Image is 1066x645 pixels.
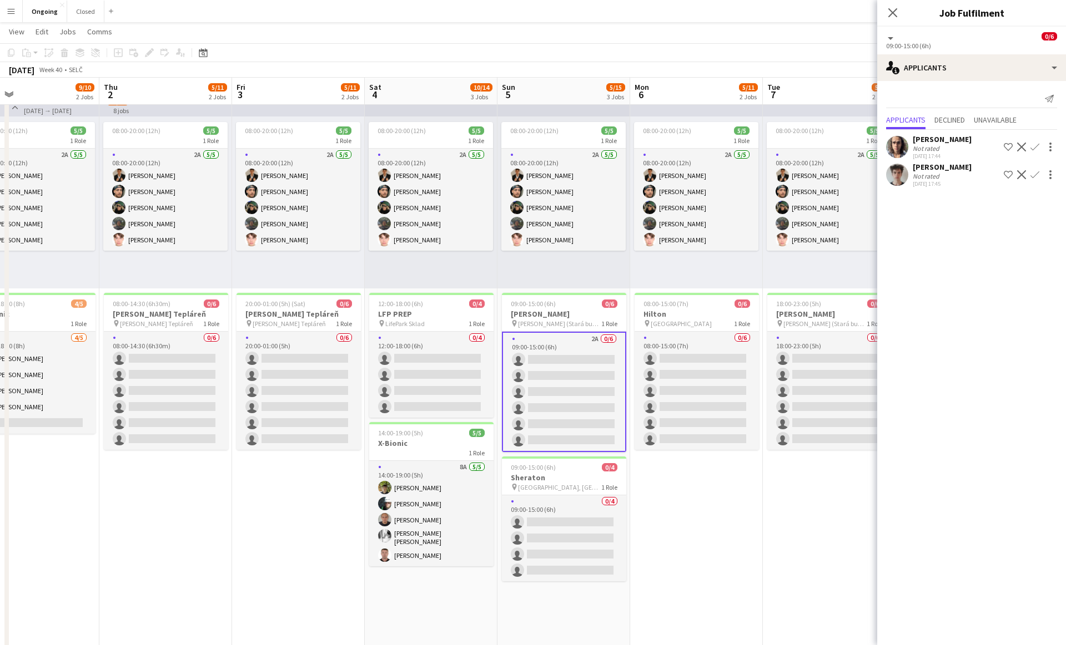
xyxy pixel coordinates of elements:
[511,463,556,471] span: 09:00-15:00 (6h)
[974,116,1017,124] span: Unavailable
[369,122,493,251] app-job-card: 08:00-20:00 (12h)5/51 Role2A5/508:00-20:00 (12h)[PERSON_NAME][PERSON_NAME][PERSON_NAME][PERSON_NA...
[913,172,942,180] div: Not rated
[518,319,601,328] span: [PERSON_NAME] (Stará budova)
[510,126,559,135] span: 08:00-20:00 (12h)
[643,299,688,308] span: 08:00-15:00 (7h)
[469,429,485,437] span: 5/5
[237,293,361,450] app-job-card: 20:00-01:00 (5h) (Sat)0/6[PERSON_NAME] Tepláreň [PERSON_NAME] Tepláreň1 Role0/620:00-01:00 (5h)
[471,93,492,101] div: 3 Jobs
[31,24,53,39] a: Edit
[67,1,104,22] button: Closed
[104,332,228,450] app-card-role: 0/608:00-14:30 (6h30m)
[369,438,494,448] h3: X-Bionic
[635,293,759,450] app-job-card: 08:00-15:00 (7h)0/6Hilton [GEOGRAPHIC_DATA]1 Role0/608:00-15:00 (7h)
[369,332,494,418] app-card-role: 0/412:00-18:00 (6h)
[502,309,626,319] h3: [PERSON_NAME]
[867,299,883,308] span: 0/6
[369,293,494,418] app-job-card: 12:00-18:00 (6h)0/4LFP PREP LifePark Sklad1 Role0/412:00-18:00 (6h)
[70,136,86,145] span: 1 Role
[635,82,649,92] span: Mon
[502,456,626,581] app-job-card: 09:00-15:00 (6h)0/4Sheraton [GEOGRAPHIC_DATA], [GEOGRAPHIC_DATA]1 Role0/409:00-15:00 (6h)
[37,65,64,74] span: Week 40
[71,126,86,135] span: 5/5
[336,126,351,135] span: 5/5
[369,461,494,566] app-card-role: 8A5/514:00-19:00 (5h)[PERSON_NAME][PERSON_NAME][PERSON_NAME][PERSON_NAME] [PERSON_NAME][PERSON_NAME]
[469,319,485,328] span: 1 Role
[633,88,649,101] span: 6
[643,126,691,135] span: 08:00-20:00 (12h)
[341,83,360,92] span: 5/11
[76,93,94,101] div: 2 Jobs
[886,116,926,124] span: Applicants
[767,122,891,251] app-job-card: 08:00-20:00 (12h)5/51 Role2A5/508:00-20:00 (12h)[PERSON_NAME][PERSON_NAME][PERSON_NAME][PERSON_NA...
[734,126,750,135] span: 5/5
[237,309,361,319] h3: [PERSON_NAME] Tepláreň
[867,319,883,328] span: 1 Role
[776,126,824,135] span: 08:00-20:00 (12h)
[104,309,228,319] h3: [PERSON_NAME] Tepláreň
[378,299,423,308] span: 12:00-18:00 (6h)
[913,180,972,187] div: [DATE] 17:45
[235,88,245,101] span: 3
[511,299,556,308] span: 09:00-15:00 (6h)
[369,82,381,92] span: Sat
[740,93,757,101] div: 2 Jobs
[767,82,780,92] span: Tue
[602,299,617,308] span: 0/6
[601,126,617,135] span: 5/5
[71,299,87,308] span: 4/5
[518,483,601,491] span: [GEOGRAPHIC_DATA], [GEOGRAPHIC_DATA]
[607,93,625,101] div: 3 Jobs
[369,422,494,566] app-job-card: 14:00-19:00 (5h)5/5X-Bionic1 Role8A5/514:00-19:00 (5h)[PERSON_NAME][PERSON_NAME][PERSON_NAME][PER...
[112,126,160,135] span: 08:00-20:00 (12h)
[4,24,29,39] a: View
[502,293,626,452] app-job-card: 09:00-15:00 (6h)0/6[PERSON_NAME] [PERSON_NAME] (Stará budova)1 Role2A0/609:00-15:00 (6h)
[872,83,891,92] span: 5/11
[341,93,359,101] div: 2 Jobs
[76,83,94,92] span: 9/10
[204,299,219,308] span: 0/6
[385,319,425,328] span: LifePark Sklad
[502,82,515,92] span: Sun
[203,126,219,135] span: 5/5
[501,122,626,251] app-job-card: 08:00-20:00 (12h)5/51 Role2A5/508:00-20:00 (12h)[PERSON_NAME][PERSON_NAME][PERSON_NAME][PERSON_NA...
[104,293,228,450] app-job-card: 08:00-14:30 (6h30m)0/6[PERSON_NAME] Tepláreň [PERSON_NAME] Tepláreň1 Role0/608:00-14:30 (6h30m)
[237,82,245,92] span: Fri
[734,319,750,328] span: 1 Role
[103,122,228,251] app-job-card: 08:00-20:00 (12h)5/51 Role2A5/508:00-20:00 (12h)[PERSON_NAME][PERSON_NAME][PERSON_NAME][PERSON_NA...
[634,122,758,251] app-job-card: 08:00-20:00 (12h)5/51 Role2A5/508:00-20:00 (12h)[PERSON_NAME][PERSON_NAME][PERSON_NAME][PERSON_NA...
[245,299,305,308] span: 20:00-01:00 (5h) (Sat)
[120,319,193,328] span: [PERSON_NAME] Tepláreň
[23,1,67,22] button: Ongoing
[236,122,360,251] div: 08:00-20:00 (12h)5/51 Role2A5/508:00-20:00 (12h)[PERSON_NAME][PERSON_NAME][PERSON_NAME][PERSON_NA...
[469,299,485,308] span: 0/4
[735,299,750,308] span: 0/6
[500,88,515,101] span: 5
[767,149,891,251] app-card-role: 2A5/508:00-20:00 (12h)[PERSON_NAME][PERSON_NAME][PERSON_NAME][PERSON_NAME][PERSON_NAME]
[236,149,360,251] app-card-role: 2A5/508:00-20:00 (12h)[PERSON_NAME][PERSON_NAME][PERSON_NAME][PERSON_NAME][PERSON_NAME]
[767,293,892,450] app-job-card: 18:00-23:00 (5h)0/6[PERSON_NAME] [PERSON_NAME] (Stará budova)1 Role0/618:00-23:00 (5h)
[913,134,972,144] div: [PERSON_NAME]
[9,64,34,75] div: [DATE]
[113,299,170,308] span: 08:00-14:30 (6h30m)
[635,309,759,319] h3: Hilton
[872,93,890,101] div: 2 Jobs
[634,149,758,251] app-card-role: 2A5/508:00-20:00 (12h)[PERSON_NAME][PERSON_NAME][PERSON_NAME][PERSON_NAME][PERSON_NAME]
[469,126,484,135] span: 5/5
[602,463,617,471] span: 0/4
[606,83,625,92] span: 5/15
[601,136,617,145] span: 1 Role
[245,126,293,135] span: 08:00-20:00 (12h)
[102,88,118,101] span: 2
[237,332,361,450] app-card-role: 0/620:00-01:00 (5h)
[71,319,87,328] span: 1 Role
